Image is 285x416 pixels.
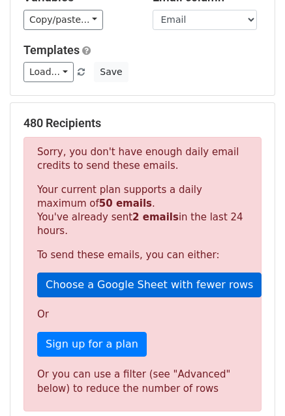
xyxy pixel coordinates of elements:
strong: 2 emails [132,211,179,223]
a: Templates [23,43,80,57]
a: Load... [23,62,74,82]
p: Your current plan supports a daily maximum of . You've already sent in the last 24 hours. [37,183,248,238]
p: To send these emails, you can either: [37,248,248,262]
h5: 480 Recipients [23,116,262,130]
iframe: Chat Widget [220,353,285,416]
p: Or [37,308,248,321]
a: Choose a Google Sheet with fewer rows [37,273,262,297]
strong: 50 emails [99,198,152,209]
div: Or you can use a filter (see "Advanced" below) to reduce the number of rows [37,367,248,396]
button: Save [94,62,128,82]
p: Sorry, you don't have enough daily email credits to send these emails. [37,145,248,173]
a: Copy/paste... [23,10,103,30]
a: Sign up for a plan [37,332,147,357]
